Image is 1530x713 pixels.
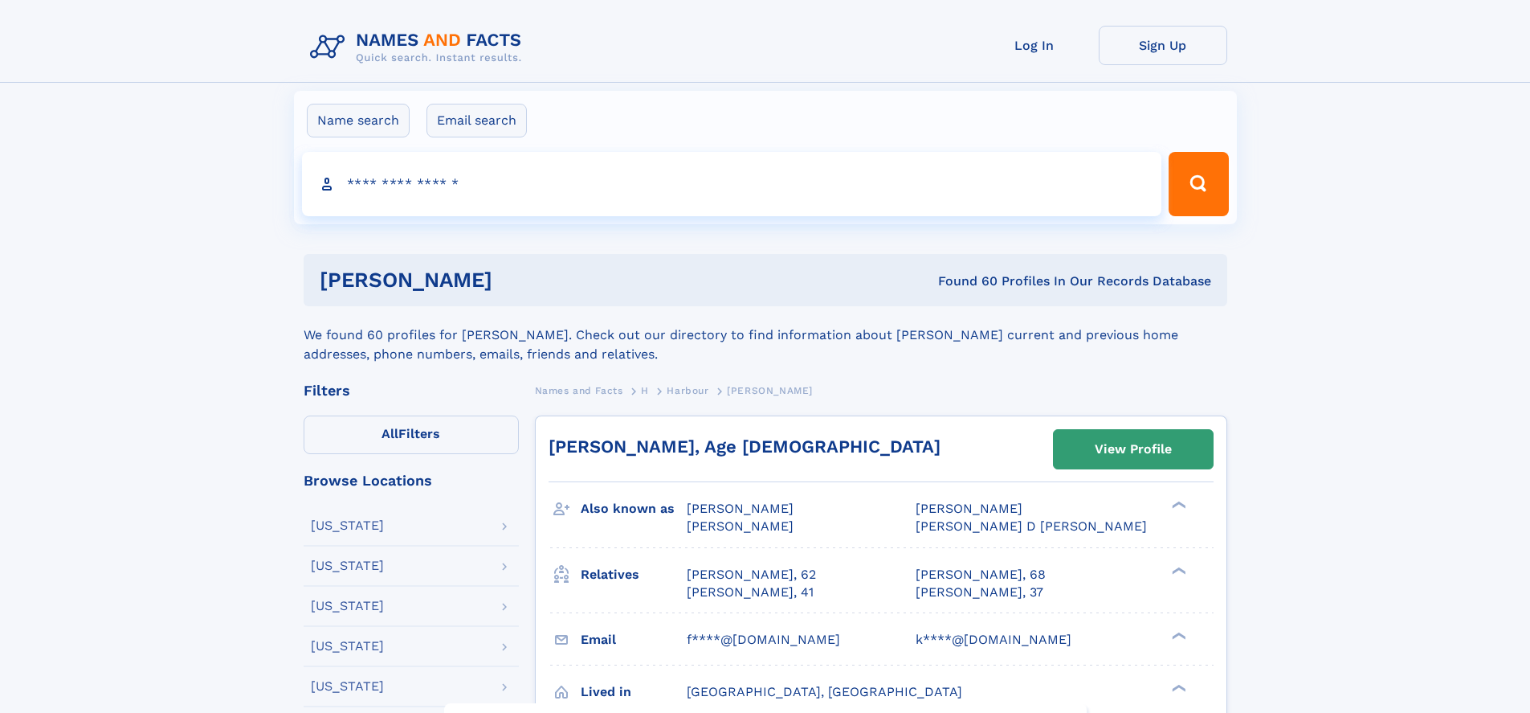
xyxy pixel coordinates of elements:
div: [US_STATE] [311,640,384,653]
div: [US_STATE] [311,559,384,572]
button: Search Button [1169,152,1228,216]
span: [PERSON_NAME] [916,501,1022,516]
h1: [PERSON_NAME] [320,270,716,290]
a: [PERSON_NAME], 62 [687,566,816,584]
span: H [641,385,649,396]
label: Name search [307,104,410,137]
a: [PERSON_NAME], 68 [916,566,1046,584]
div: ❯ [1168,682,1187,693]
div: Filters [304,383,519,398]
span: [GEOGRAPHIC_DATA], [GEOGRAPHIC_DATA] [687,684,962,699]
span: [PERSON_NAME] [687,501,794,516]
div: [US_STATE] [311,600,384,613]
div: ❯ [1168,630,1187,641]
a: View Profile [1054,430,1213,469]
div: Browse Locations [304,473,519,488]
span: All [381,426,398,441]
a: H [641,380,649,400]
h3: Relatives [581,561,687,588]
a: Names and Facts [535,380,623,400]
h3: Also known as [581,495,687,522]
div: View Profile [1095,431,1172,468]
h3: Lived in [581,678,687,706]
div: ❯ [1168,500,1187,510]
label: Filters [304,416,519,454]
a: [PERSON_NAME], 41 [687,584,814,601]
a: Log In [970,26,1099,65]
a: [PERSON_NAME], Age [DEMOGRAPHIC_DATA] [549,436,940,457]
div: [US_STATE] [311,680,384,693]
span: [PERSON_NAME] [687,518,794,534]
h3: Email [581,626,687,654]
a: [PERSON_NAME], 37 [916,584,1043,601]
div: We found 60 profiles for [PERSON_NAME]. Check out our directory to find information about [PERSON... [304,306,1227,364]
span: Harbour [667,385,708,396]
input: search input [302,152,1162,216]
img: Logo Names and Facts [304,26,535,69]
div: [US_STATE] [311,519,384,532]
span: [PERSON_NAME] [727,385,813,396]
span: [PERSON_NAME] D [PERSON_NAME] [916,518,1147,534]
a: Harbour [667,380,708,400]
a: Sign Up [1099,26,1227,65]
label: Email search [426,104,527,137]
div: ❯ [1168,565,1187,576]
div: Found 60 Profiles In Our Records Database [715,272,1211,290]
